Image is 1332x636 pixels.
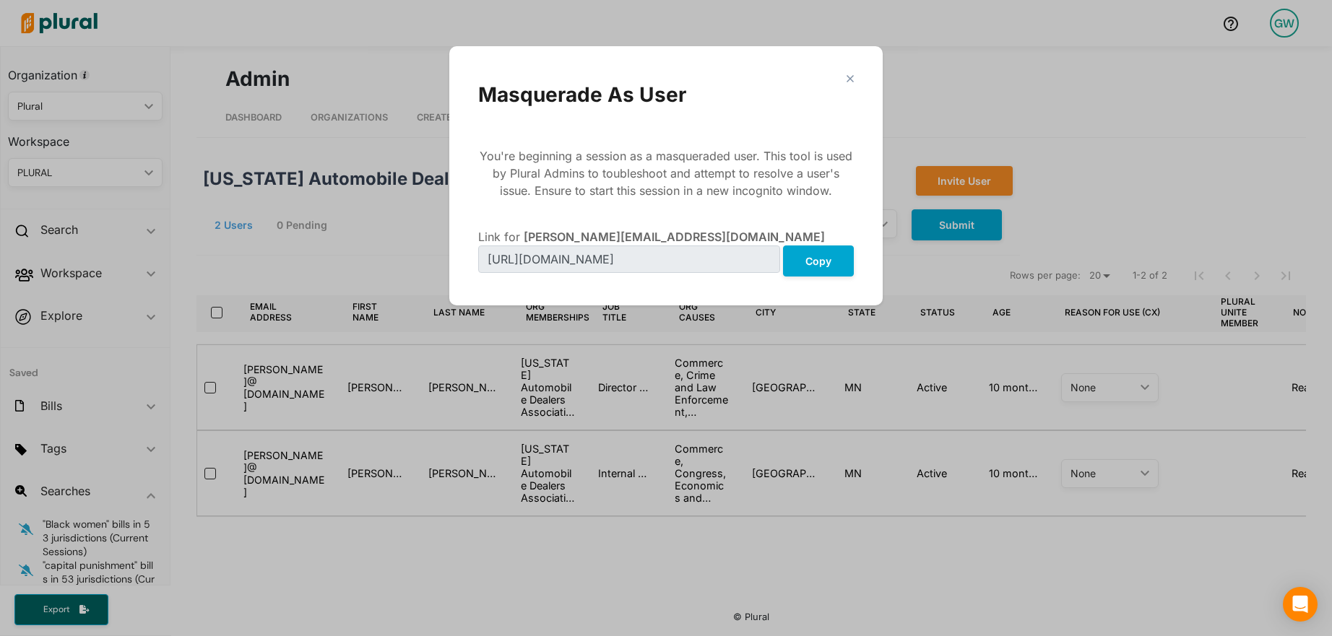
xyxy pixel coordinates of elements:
[478,82,854,107] div: Masquerade As User
[783,245,854,276] button: Copy
[524,230,825,244] span: [PERSON_NAME][EMAIL_ADDRESS][DOMAIN_NAME]
[478,147,854,199] div: You're beginning a session as a masqueraded user. This tool is used by Plural Admins to toublesho...
[449,46,883,305] div: Modal
[1283,587,1318,622] div: Open Intercom Messenger
[478,228,854,245] div: Link for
